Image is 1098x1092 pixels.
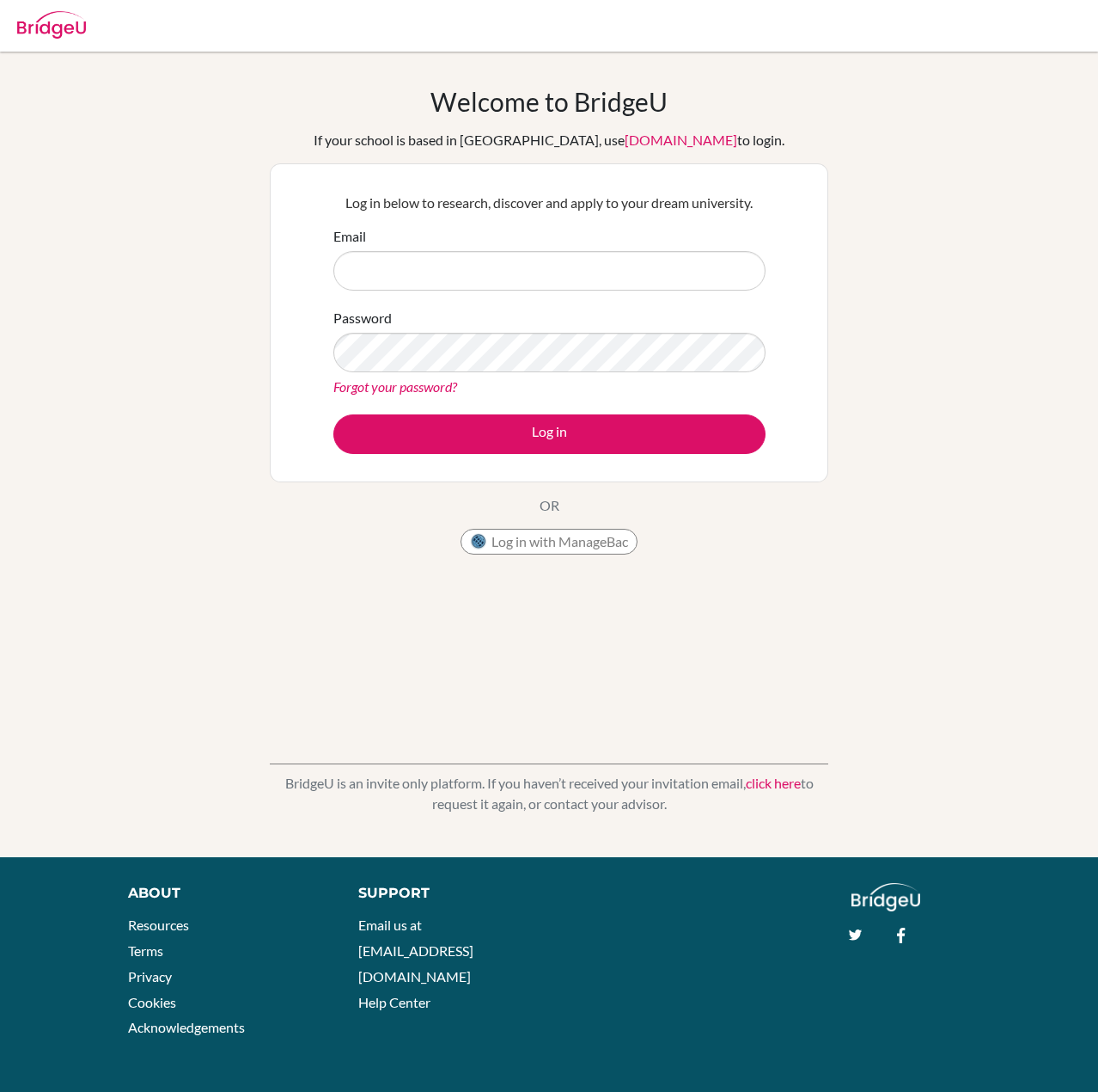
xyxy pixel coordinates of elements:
a: Forgot your password? [333,378,457,395]
div: Support [358,883,533,904]
label: Password [333,308,392,328]
div: About [128,883,320,904]
div: If your school is based in [GEOGRAPHIC_DATA], use to login. [314,130,784,150]
p: BridgeU is an invite only platform. If you haven’t received your invitation email, to request it ... [270,773,828,814]
button: Log in [333,414,766,454]
img: logo_white@2x-f4f0deed5e89b7ecb1c2cc34c3e3d731f90f0f143d5ea2071677605dd97b5244.png [851,883,921,911]
a: click here [746,775,801,791]
a: [DOMAIN_NAME] [625,132,737,148]
button: Log in with ManageBac [461,529,637,555]
a: Terms [128,942,163,959]
img: Bridge-U [17,11,86,39]
p: OR [540,495,559,516]
a: Acknowledgements [128,1019,245,1035]
a: Cookies [128,994,176,1010]
a: Resources [128,917,189,933]
p: Log in below to research, discover and apply to your dream university. [333,193,766,213]
a: Help Center [358,994,430,1010]
a: Privacy [128,968,172,985]
label: Email [333,226,366,247]
a: Email us at [EMAIL_ADDRESS][DOMAIN_NAME] [358,917,473,984]
h1: Welcome to BridgeU [430,86,668,117]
